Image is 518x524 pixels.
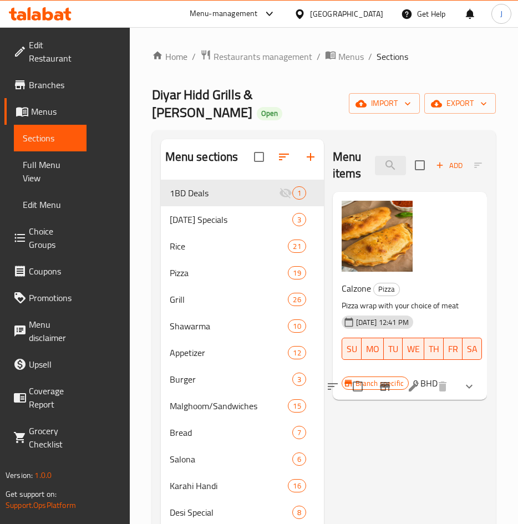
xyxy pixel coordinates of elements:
span: Add [434,159,464,172]
div: Salona6 [161,446,324,472]
span: Menu disclaimer [29,318,78,344]
div: Grill26 [161,286,324,313]
a: Coverage Report [4,378,87,418]
span: 26 [288,294,305,305]
div: items [292,186,306,200]
div: Karahi Handi16 [161,472,324,499]
a: Menus [325,49,364,64]
a: Edit menu item [407,380,420,393]
input: search [375,156,406,175]
span: TH [429,341,439,357]
h2: Menu sections [165,149,238,165]
span: Get support on: [6,487,57,501]
span: WE [407,341,420,357]
div: items [288,240,306,253]
span: Appetizer [170,346,288,359]
button: sort-choices [319,373,346,400]
span: Select section [408,154,431,177]
div: Menu-management [190,7,258,21]
button: MO [362,338,384,360]
div: items [288,346,306,359]
div: items [288,399,306,413]
span: Burger [170,373,292,386]
button: FR [444,338,463,360]
div: items [288,479,306,492]
span: Choice Groups [29,225,78,251]
button: delete [429,373,456,400]
a: Edit Menu [14,191,87,218]
div: Malghoom/Sandwiches [170,399,288,413]
li: / [317,50,321,63]
a: Restaurants management [200,49,312,64]
p: Pizza wrap with your choice of meat [342,299,469,313]
span: Promotions [29,291,78,304]
button: TU [384,338,403,360]
span: Menus [338,50,364,63]
span: Coverage Report [29,384,78,411]
span: [DATE] 12:41 PM [352,317,413,328]
span: MO [366,341,379,357]
div: items [292,426,306,439]
a: Full Menu View [14,151,87,191]
h2: Menu items [333,149,362,182]
span: Desi Special [170,506,292,519]
a: Support.OpsPlatform [6,498,76,512]
span: Bread [170,426,292,439]
span: [DATE] Specials [170,213,292,226]
span: Shawarma [170,319,288,333]
div: items [288,293,306,306]
div: Salona [170,452,292,466]
button: Add section [297,144,324,170]
button: WE [403,338,424,360]
span: 3 [293,374,306,385]
button: show more [456,373,483,400]
span: Edit Restaurant [29,38,78,65]
span: Pizza [170,266,288,279]
div: Pizza [373,283,400,296]
span: Coupons [29,264,78,278]
span: Select to update [346,375,369,398]
div: items [292,373,306,386]
span: J [500,8,502,20]
span: FR [448,341,458,357]
span: Select all sections [247,145,271,169]
div: 1BD Deals1 [161,180,324,206]
div: items [292,452,306,466]
span: 1 [293,188,306,199]
span: 1BD Deals [170,186,279,200]
span: Menus [31,105,78,118]
div: Karahi Handi [170,479,288,492]
div: Ramadan Specials [170,213,292,226]
div: items [288,319,306,333]
div: Pizza19 [161,260,324,286]
a: Edit Restaurant [4,32,87,72]
span: Full Menu View [23,158,78,185]
div: items [292,506,306,519]
span: 3 [293,215,306,225]
span: Restaurants management [214,50,312,63]
a: Sections [14,125,87,151]
nav: breadcrumb [152,49,496,64]
div: items [288,266,306,279]
svg: Show Choices [463,380,476,393]
span: Edit Menu [23,198,78,211]
a: Coupons [4,258,87,284]
button: SU [342,338,362,360]
a: Menus [4,98,87,125]
span: Rice [170,240,288,253]
span: 15 [288,401,305,411]
div: [DATE] Specials3 [161,206,324,233]
img: Calzone [342,201,413,272]
button: Add [431,157,467,174]
span: Add item [431,157,467,174]
a: Upsell [4,351,87,378]
a: Branches [4,72,87,98]
span: Pizza [374,283,399,296]
span: SU [347,341,357,357]
span: TU [388,341,398,357]
span: 8 [293,507,306,518]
